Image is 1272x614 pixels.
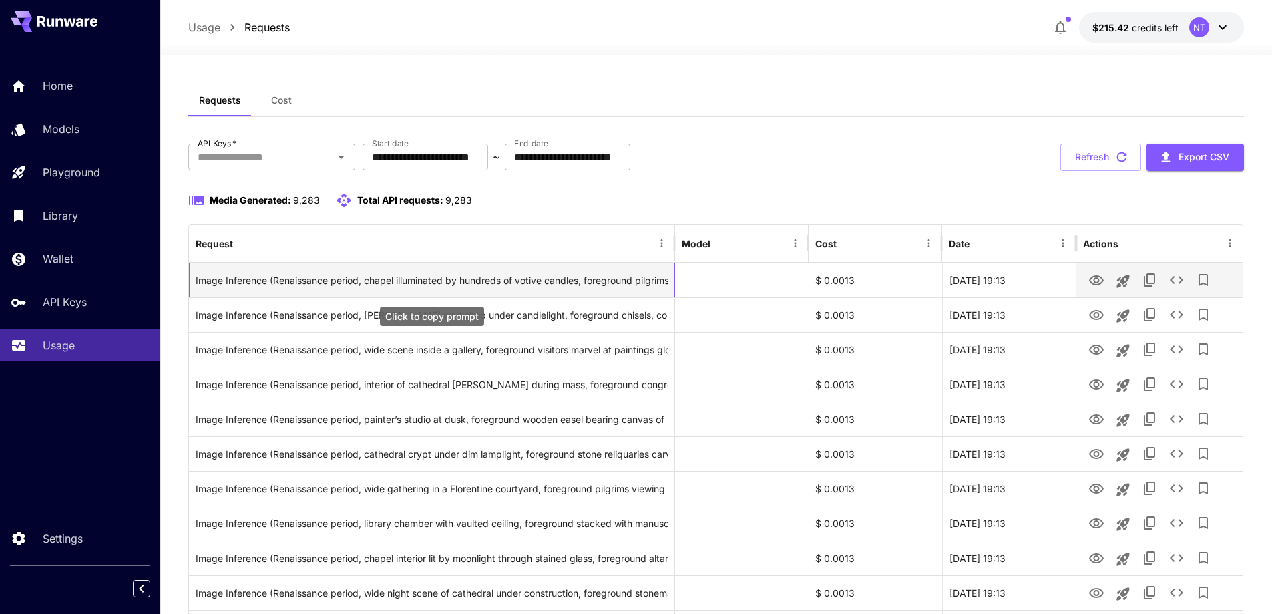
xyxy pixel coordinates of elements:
[493,149,500,165] p: ~
[43,294,87,310] p: API Keys
[43,164,100,180] p: Playground
[1110,407,1136,434] button: Launch in playground
[1136,336,1163,363] button: Copy TaskUUID
[942,506,1076,541] div: 24 Sep, 2025 19:13
[1190,440,1217,467] button: Add to library
[1163,267,1190,293] button: See details
[1190,301,1217,328] button: Add to library
[1163,440,1190,467] button: See details
[210,194,291,206] span: Media Generated:
[1110,511,1136,538] button: Launch in playground
[1083,301,1110,328] button: View
[188,19,290,35] nav: breadcrumb
[809,297,942,332] div: $ 0.0013
[196,472,668,506] div: Click to copy prompt
[809,436,942,471] div: $ 0.0013
[1190,579,1217,606] button: Add to library
[1083,266,1110,293] button: View
[1136,579,1163,606] button: Copy TaskUUID
[43,530,83,547] p: Settings
[1190,267,1217,293] button: Add to library
[809,263,942,297] div: $ 0.0013
[43,251,73,267] p: Wallet
[1163,579,1190,606] button: See details
[271,94,292,106] span: Cost
[1190,336,1217,363] button: Add to library
[919,234,938,253] button: Menu
[1136,406,1163,432] button: Copy TaskUUID
[1136,510,1163,536] button: Copy TaskUUID
[1190,371,1217,398] button: Add to library
[942,402,1076,436] div: 24 Sep, 2025 19:13
[1110,546,1136,573] button: Launch in playground
[1190,545,1217,571] button: Add to library
[1054,234,1072,253] button: Menu
[1146,144,1244,171] button: Export CSV
[809,471,942,506] div: $ 0.0013
[809,367,942,402] div: $ 0.0013
[1110,476,1136,503] button: Launch in playground
[196,298,668,332] div: Click to copy prompt
[196,437,668,471] div: Click to copy prompt
[196,541,668,575] div: Click to copy prompt
[942,575,1076,610] div: 24 Sep, 2025 19:13
[1136,371,1163,398] button: Copy TaskUUID
[244,19,290,35] a: Requests
[143,577,160,601] div: Collapse sidebar
[1083,370,1110,398] button: View
[1110,337,1136,364] button: Launch in playground
[43,78,73,94] p: Home
[1110,442,1136,468] button: Launch in playground
[1083,238,1118,249] div: Actions
[1136,475,1163,502] button: Copy TaskUUID
[1132,22,1179,33] span: credits left
[809,541,942,575] div: $ 0.0013
[1163,301,1190,328] button: See details
[942,332,1076,367] div: 24 Sep, 2025 19:13
[971,234,990,253] button: Sort
[809,332,942,367] div: $ 0.0013
[1083,335,1110,363] button: View
[133,580,150,597] button: Collapse sidebar
[380,307,484,326] div: Click to copy prompt
[43,337,75,353] p: Usage
[942,367,1076,402] div: 24 Sep, 2025 19:13
[682,238,710,249] div: Model
[1136,267,1163,293] button: Copy TaskUUID
[1060,144,1141,171] button: Refresh
[1190,475,1217,502] button: Add to library
[786,234,805,253] button: Menu
[188,19,220,35] a: Usage
[372,138,409,149] label: Start date
[1190,406,1217,432] button: Add to library
[809,506,942,541] div: $ 0.0013
[942,263,1076,297] div: 24 Sep, 2025 19:13
[1163,336,1190,363] button: See details
[1092,22,1132,33] span: $215.42
[1083,579,1110,606] button: View
[196,263,668,297] div: Click to copy prompt
[234,234,253,253] button: Sort
[1136,545,1163,571] button: Copy TaskUUID
[809,402,942,436] div: $ 0.0013
[1163,475,1190,502] button: See details
[1083,440,1110,467] button: View
[196,238,233,249] div: Request
[1083,405,1110,432] button: View
[332,148,351,166] button: Open
[43,208,78,224] p: Library
[942,436,1076,471] div: 24 Sep, 2025 19:13
[1092,21,1179,35] div: $215.4221
[43,121,79,137] p: Models
[1163,510,1190,536] button: See details
[357,194,443,206] span: Total API requests:
[1163,406,1190,432] button: See details
[293,194,320,206] span: 9,283
[1190,510,1217,536] button: Add to library
[1110,372,1136,399] button: Launch in playground
[838,234,857,253] button: Sort
[196,576,668,610] div: Click to copy prompt
[514,138,548,149] label: End date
